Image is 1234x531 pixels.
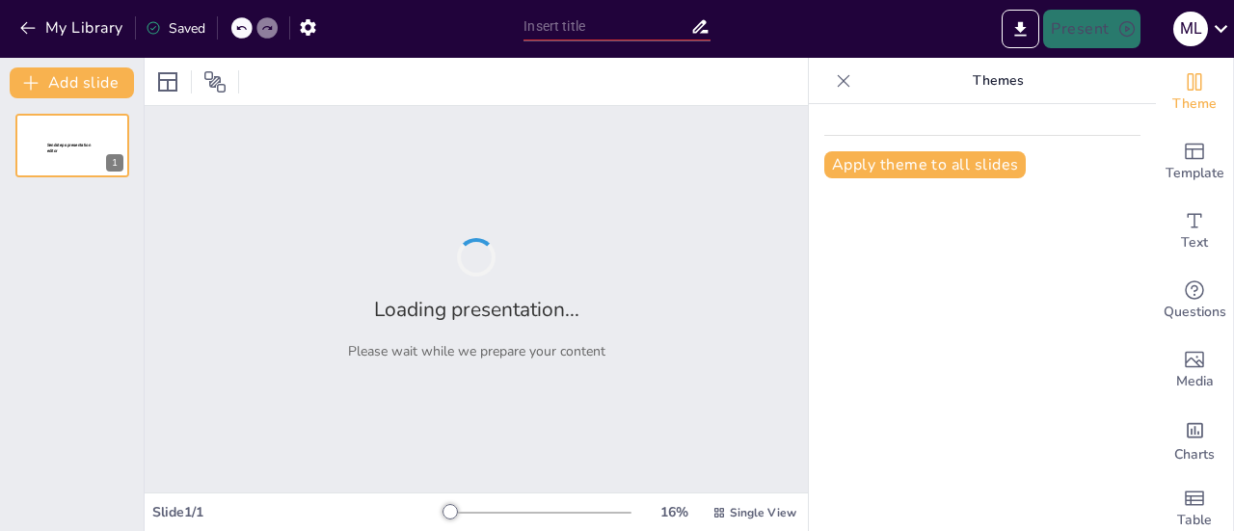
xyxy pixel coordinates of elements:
button: My Library [14,13,131,43]
h2: Loading presentation... [374,296,579,323]
p: Themes [859,58,1137,104]
div: Sendsteps presentation editor1 [15,114,129,177]
button: Present [1043,10,1140,48]
div: Add ready made slides [1156,127,1233,197]
input: Insert title [523,13,689,40]
button: Export to PowerPoint [1002,10,1039,48]
div: Layout [152,66,183,97]
span: Theme [1172,93,1217,115]
span: Template [1166,163,1224,184]
span: Position [203,70,227,93]
div: Slide 1 / 1 [152,503,446,521]
button: Apply theme to all slides [824,151,1026,178]
div: Change the overall theme [1156,58,1233,127]
span: Single View [730,505,796,520]
span: Sendsteps presentation editor [47,143,91,153]
div: Add images, graphics, shapes or video [1156,335,1233,405]
div: Saved [146,19,205,38]
div: 16 % [651,503,697,521]
div: M L [1173,12,1208,46]
div: Add text boxes [1156,197,1233,266]
span: Media [1176,371,1214,392]
div: Add charts and graphs [1156,405,1233,474]
div: 1 [106,154,123,172]
span: Questions [1164,302,1226,323]
button: M L [1173,10,1208,48]
div: Get real-time input from your audience [1156,266,1233,335]
span: Text [1181,232,1208,253]
button: Add slide [10,67,134,98]
span: Table [1177,510,1212,531]
p: Please wait while we prepare your content [348,342,605,360]
span: Charts [1174,444,1215,465]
